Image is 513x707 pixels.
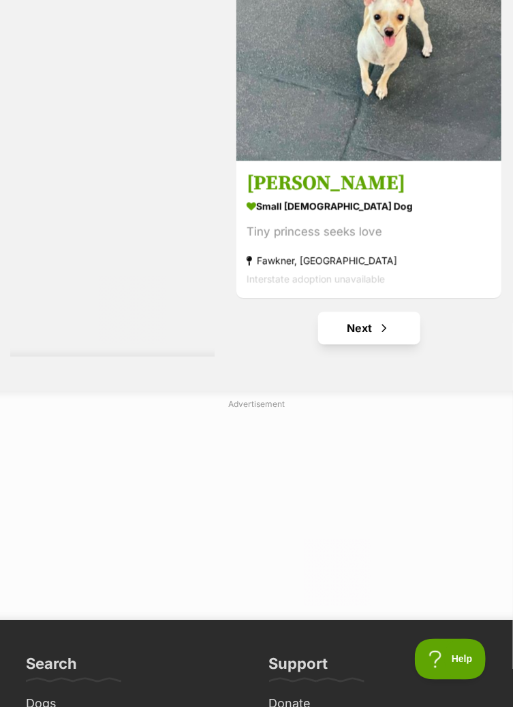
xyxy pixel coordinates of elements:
iframe: Advertisement [142,416,371,606]
h3: [PERSON_NAME] [247,170,491,196]
span: Interstate adoption unavailable [247,273,385,284]
h3: Search [26,654,77,681]
nav: Pagination [235,312,503,344]
strong: small [DEMOGRAPHIC_DATA] Dog [247,196,491,216]
iframe: Help Scout Beacon - Open [415,639,486,680]
a: Next page [318,312,420,344]
a: [PERSON_NAME] small [DEMOGRAPHIC_DATA] Dog Tiny princess seeks love Fawkner, [GEOGRAPHIC_DATA] In... [236,160,501,298]
strong: Fawkner, [GEOGRAPHIC_DATA] [247,251,491,269]
h3: Support [269,654,328,681]
div: Tiny princess seeks love [247,223,491,241]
